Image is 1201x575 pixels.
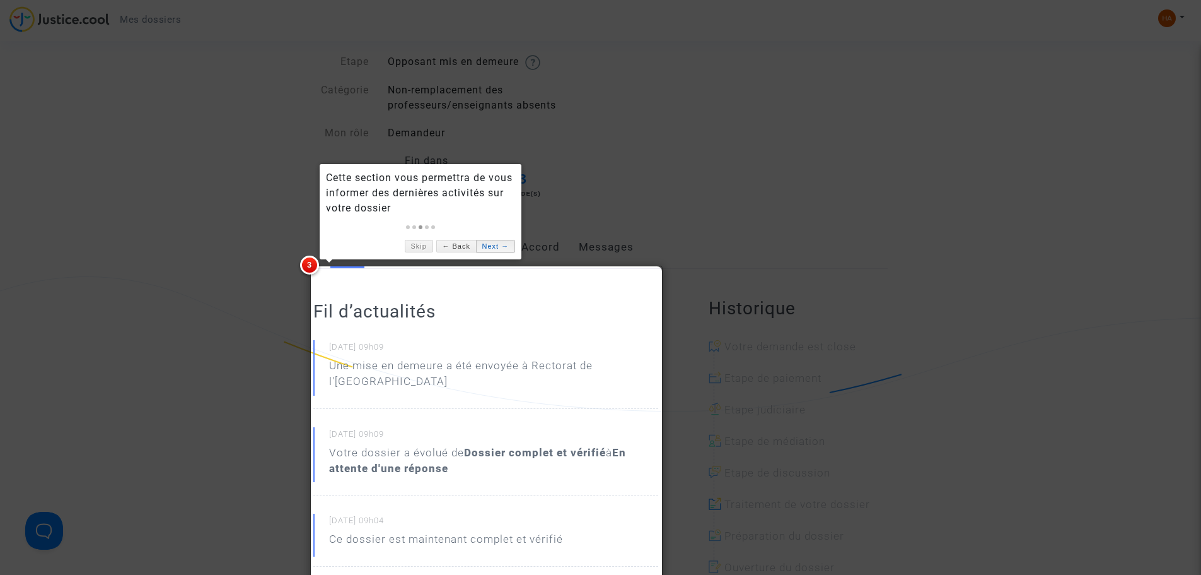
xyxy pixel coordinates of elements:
a: Next → [476,240,515,253]
small: [DATE] 09h09 [329,429,658,445]
p: Ce dossier est maintenant complet et vérifié [329,531,563,554]
div: Votre dossier a évolué de à [329,445,658,477]
b: En attente d'une réponse [329,446,626,475]
small: [DATE] 09h09 [329,341,658,358]
h2: Fil d’actualités [313,300,658,323]
div: Cette section vous permettra de vous informer des dernières activités sur votre dossier [326,170,515,216]
span: 3 [300,256,319,275]
p: Une mise en demeure a été envoyée à Rectorat de l'[GEOGRAPHIC_DATA] [329,358,658,396]
a: Skip [405,240,433,253]
small: [DATE] 09h04 [329,515,658,531]
b: Dossier complet et vérifié [464,446,606,459]
a: ← Back [436,240,476,253]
